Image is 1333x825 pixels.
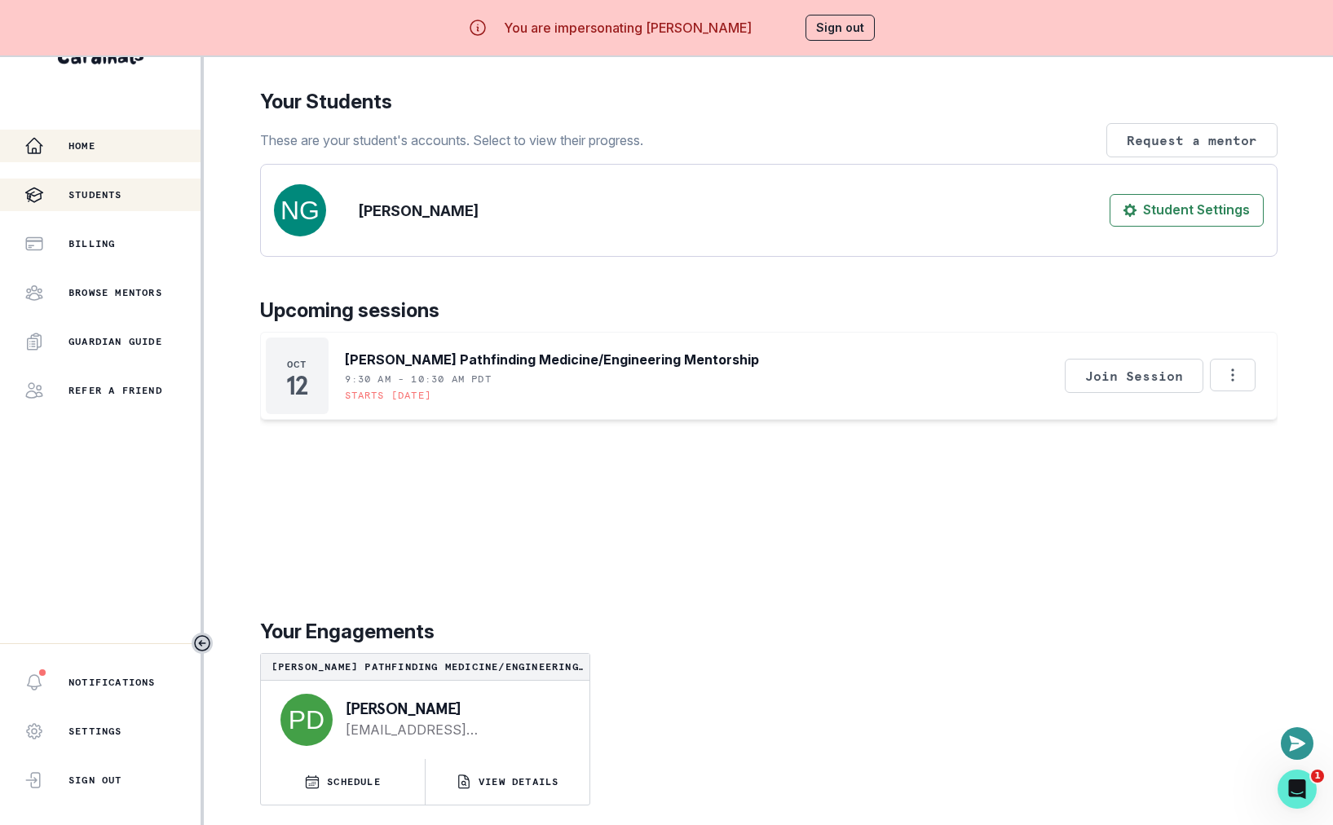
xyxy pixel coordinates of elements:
iframe: Intercom live chat [1278,770,1317,809]
p: [PERSON_NAME] [346,700,563,717]
p: These are your student's accounts. Select to view their progress. [260,130,643,150]
button: Open or close messaging widget [1281,727,1313,760]
p: VIEW DETAILS [479,775,558,788]
p: Notifications [68,676,156,689]
p: 12 [286,377,307,394]
p: Billing [68,237,115,250]
p: Your Engagements [260,617,1278,646]
button: Toggle sidebar [192,633,213,654]
p: Guardian Guide [68,335,162,348]
p: Your Students [260,87,1278,117]
button: Options [1210,359,1256,391]
p: SCHEDULE [327,775,381,788]
p: Students [68,188,122,201]
button: Request a mentor [1106,123,1278,157]
p: Upcoming sessions [260,296,1278,325]
img: svg [280,694,333,746]
img: svg [274,184,326,236]
p: Browse Mentors [68,286,162,299]
button: Join Session [1065,359,1203,393]
p: [PERSON_NAME] [359,200,479,222]
p: Home [68,139,95,152]
p: You are impersonating [PERSON_NAME] [504,18,752,37]
p: Oct [287,358,307,371]
button: VIEW DETAILS [426,759,589,805]
p: Refer a friend [68,384,162,397]
p: Starts [DATE] [345,389,432,402]
p: [PERSON_NAME] Pathfinding Medicine/Engineering Mentorship [345,350,759,369]
a: [EMAIL_ADDRESS][DOMAIN_NAME] [346,720,563,739]
p: [PERSON_NAME] Pathfinding Medicine/Engineering Mentorship [267,660,583,673]
p: Sign Out [68,774,122,787]
button: SCHEDULE [261,759,425,805]
button: Sign out [806,15,875,41]
p: Settings [68,725,122,738]
p: 9:30 AM - 10:30 AM PDT [345,373,492,386]
span: 1 [1311,770,1324,783]
button: Student Settings [1110,194,1264,227]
